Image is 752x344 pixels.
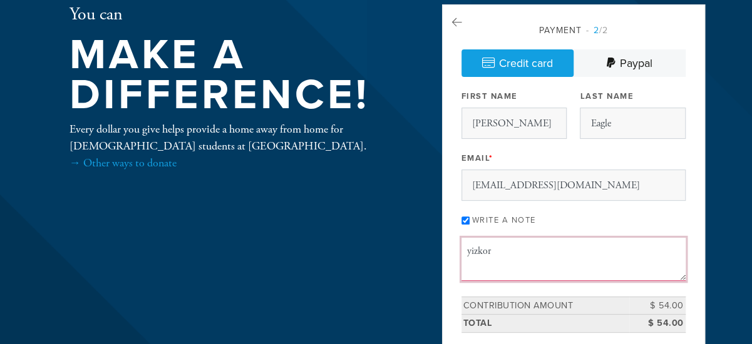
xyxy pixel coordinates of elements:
[70,35,401,116] h1: Make a Difference!
[70,4,401,26] h2: You can
[489,153,493,163] span: This field is required.
[629,296,686,315] td: $ 54.00
[461,153,493,164] label: Email
[461,315,629,333] td: Total
[594,25,599,36] span: 2
[461,49,574,77] a: Credit card
[574,49,686,77] a: Paypal
[586,25,608,36] span: /2
[629,315,686,333] td: $ 54.00
[472,215,536,225] label: Write a note
[461,24,686,37] div: Payment
[70,156,177,170] a: → Other ways to donate
[70,121,401,171] div: Every dollar you give helps provide a home away from home for [DEMOGRAPHIC_DATA] students at [GEO...
[580,91,634,102] label: Last Name
[461,91,518,102] label: First Name
[461,296,629,315] td: Contribution Amount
